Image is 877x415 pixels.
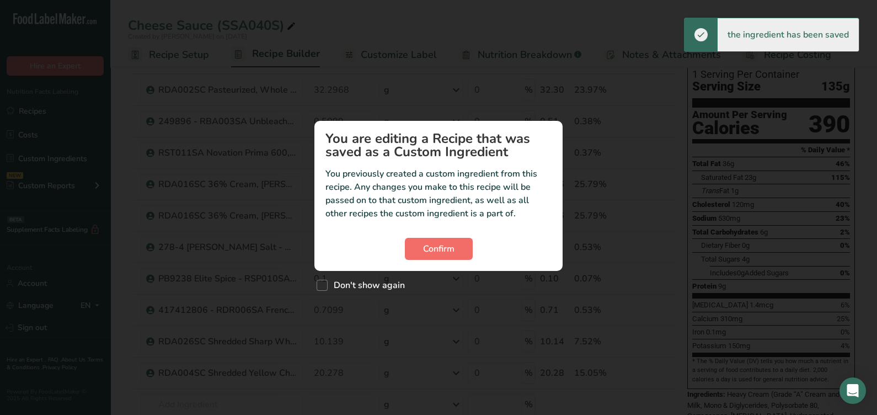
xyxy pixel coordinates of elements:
span: Don't show again [328,280,405,291]
span: Confirm [423,242,454,256]
div: Open Intercom Messenger [839,377,866,404]
button: Confirm [405,238,473,260]
p: You previously created a custom ingredient from this recipe. Any changes you make to this recipe ... [325,167,552,220]
h1: You are editing a Recipe that was saved as a Custom Ingredient [325,132,552,158]
div: the ingredient has been saved [718,18,859,51]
